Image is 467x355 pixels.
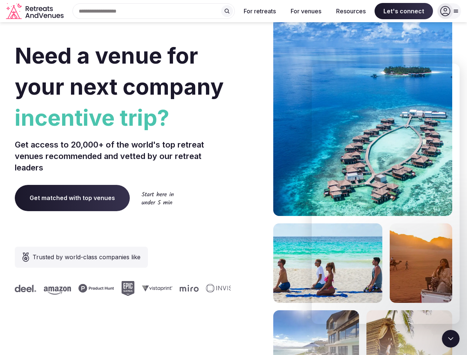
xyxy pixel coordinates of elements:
p: Get access to 20,000+ of the world's top retreat venues recommended and vetted by our retreat lea... [15,139,231,173]
button: For retreats [238,3,282,19]
svg: Miro company logo [178,285,197,292]
span: incentive trip? [15,102,231,133]
span: Trusted by world-class companies like [33,253,141,261]
svg: Invisible company logo [204,284,245,293]
span: Need a venue for your next company [15,42,224,100]
button: Resources [330,3,372,19]
span: Let's connect [375,3,433,19]
a: Visit the homepage [6,3,65,20]
svg: Retreats and Venues company logo [6,3,65,20]
iframe: Intercom live chat [312,64,460,324]
img: Start here in under 5 min [142,192,174,204]
svg: Vistaprint company logo [141,285,171,291]
iframe: Intercom live chat [442,330,460,348]
a: Get matched with top venues [15,185,130,211]
svg: Epic Games company logo [120,281,133,296]
svg: Deel company logo [13,285,35,292]
img: yoga on tropical beach [273,223,382,303]
button: For venues [285,3,327,19]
